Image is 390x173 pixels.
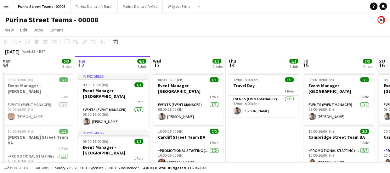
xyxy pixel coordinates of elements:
app-card-role: Events (Event Manager)1/112:00-15:00 (3h)[PERSON_NAME] [228,96,299,117]
span: 1/1 [59,77,68,82]
span: 15 [302,62,308,69]
span: 1 Role [59,146,68,151]
span: 10:00-16:00 (6h) [8,129,33,134]
app-user-avatar: Bounce Activations Ltd [377,16,385,24]
div: 2 Jobs [363,64,373,69]
a: Jobs [31,26,46,34]
span: Tue [78,58,85,64]
app-card-role: Events (Event Manager)1/108:00-16:00 (8h)[PERSON_NAME] [78,106,148,128]
span: 1 Role [59,94,68,99]
span: 1/1 [289,59,298,64]
span: Wed [153,58,161,64]
span: 1 Role [209,94,218,99]
span: Edit [20,27,27,33]
button: Budgeted [3,165,29,171]
app-job-card: In progress08:00-16:00 (8h)1/1Event Manager [GEOGRAPHIC_DATA]1 RoleEvents (Event Manager)1/108:00... [78,74,148,128]
span: 1 Role [360,140,369,145]
span: All jobs [35,165,50,170]
a: Comms [47,26,66,34]
app-card-role: Events (Event Manager)1/108:00-16:00 (8h)[PERSON_NAME] [303,101,374,123]
span: 3/3 [212,59,221,64]
span: 1/1 [210,77,218,82]
span: 1 Role [209,140,218,145]
div: Salary £15 530.00 + Expenses £0.00 + Subsistence £1 430.00 = [55,165,205,170]
span: 16 [378,62,386,69]
span: 08:00-16:00 (8h) [83,139,108,144]
div: In progress [78,130,148,135]
span: 6/6 [137,59,146,64]
app-card-role: Events (Event Manager)1/108:00-16:00 (8h)[PERSON_NAME] [3,101,73,123]
span: 2/2 [360,129,369,134]
span: Total Budgeted £16 960.00 [157,165,205,170]
h3: Event Manager - [GEOGRAPHIC_DATA] [78,144,148,156]
span: 10:00-16:00 (6h) [308,129,334,134]
div: In progress [78,74,148,79]
app-job-card: 08:00-16:00 (8h)1/1Event Manager - [PERSON_NAME]1 RoleEvents (Event Manager)1/108:00-16:00 (8h)[P... [3,74,73,123]
a: View [3,26,16,34]
button: Wrigleys Extra [163,0,195,13]
button: Purina Denta Life Rural [71,0,118,13]
span: Fri [303,58,308,64]
button: Purina Denta Life City [118,0,163,13]
span: 2/2 [210,129,218,134]
h3: Event Manager [GEOGRAPHIC_DATA] [78,88,148,99]
span: 1/1 [285,77,294,82]
span: Comms [49,27,64,33]
h3: Travel Day [228,83,299,88]
span: 1/1 [134,139,143,144]
h1: Purina Street Teams - 00008 [5,15,99,25]
span: 11 [2,62,11,69]
app-job-card: 08:00-16:00 (8h)1/1Event Manager [GEOGRAPHIC_DATA]1 RoleEvents (Event Manager)1/108:00-16:00 (8h)... [303,74,374,123]
span: 10:00-16:00 (6h) [158,129,184,134]
app-job-card: 08:00-16:00 (8h)1/1Event Manager [GEOGRAPHIC_DATA]1 RoleEvents (Event Manager)1/108:00-16:00 (8h)... [153,74,223,123]
span: View [5,27,14,33]
span: 14 [227,62,236,69]
div: 2 Jobs [213,64,223,69]
span: 1 Role [285,89,294,93]
span: Sat [379,58,386,64]
span: 1/1 [134,82,143,87]
span: 1/1 [59,129,68,134]
span: 08:00-16:00 (8h) [83,82,108,87]
button: Purina Street Teams - 00008 [13,0,71,13]
h3: Cardiff Street Team BA [153,134,223,140]
span: Jobs [34,27,43,33]
span: 13 [152,62,161,69]
app-job-card: 12:00-15:00 (3h)1/1Travel Day1 RoleEvents (Event Manager)1/112:00-15:00 (3h)[PERSON_NAME] [228,74,299,117]
div: BST [39,49,45,54]
span: Thu [228,58,236,64]
div: 3 Jobs [62,64,72,69]
span: 12 [77,62,85,69]
span: 12:00-15:00 (3h) [233,77,259,82]
span: 08:00-16:00 (8h) [158,77,184,82]
span: Mon [3,58,11,64]
span: 3/3 [363,59,372,64]
div: [DATE] [5,48,20,55]
span: 1/1 [360,77,369,82]
h3: Event Manager [GEOGRAPHIC_DATA] [153,83,223,94]
span: Week 33 [21,49,37,54]
span: 1 Role [360,94,369,99]
h3: [PERSON_NAME] Street Team BA [3,134,73,146]
h3: Event Manager [GEOGRAPHIC_DATA] [303,83,374,94]
span: 08:00-16:00 (8h) [308,77,334,82]
div: 5 Jobs [138,64,147,69]
span: Budgeted [10,166,28,170]
app-card-role: Events (Event Manager)1/108:00-16:00 (8h)[PERSON_NAME] [153,101,223,123]
span: 08:00-16:00 (8h) [8,77,33,82]
span: 1 Role [134,99,143,104]
h3: Cambridge Street Team BA [303,134,374,140]
a: Edit [18,26,30,34]
span: 1 Role [134,156,143,161]
span: 3/3 [62,59,71,64]
h3: Event Manager - [PERSON_NAME] [3,83,73,94]
div: 1 Job [290,64,298,69]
